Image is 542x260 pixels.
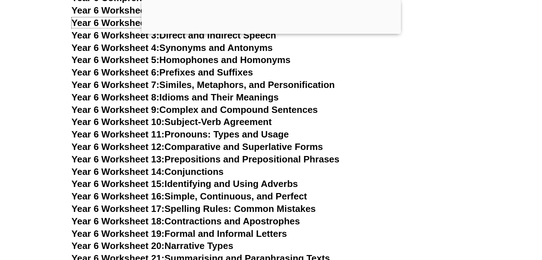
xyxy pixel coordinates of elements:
span: Year 6 Worksheet 16: [72,191,165,202]
a: Year 6 Worksheet 10:Subject-Verb Agreement [72,116,272,127]
a: Year 6 Worksheet 11:Pronouns: Types and Usage [72,129,289,140]
a: Year 6 Worksheet 18:Contractions and Apostrophes [72,216,300,227]
span: Year 6 Worksheet 15: [72,178,165,189]
a: Year 6 Worksheet 4:Synonyms and Antonyms [72,42,273,53]
a: Year 6 Worksheet 8:Idioms and Their Meanings [72,92,279,103]
a: Year 6 Worksheet 5:Homophones and Homonyms [72,54,291,65]
a: Year 6 Worksheet 12:Comparative and Superlative Forms [72,141,323,152]
a: Year 6 Worksheet 1:Colons and Semicolons [72,5,264,16]
span: Year 6 Worksheet 5: [72,54,160,65]
span: Year 6 Worksheet 9: [72,104,160,115]
span: Year 6 Worksheet 11: [72,129,165,140]
span: Year 6 Worksheet 12: [72,141,165,152]
span: Year 6 Worksheet 10: [72,116,165,127]
span: Year 6 Worksheet 3: [72,30,160,41]
a: Year 6 Worksheet 19:Formal and Informal Letters [72,228,287,239]
span: Year 6 Worksheet 18: [72,216,165,227]
a: Year 6 Worksheet 13:Prepositions and Prepositional Phrases [72,154,340,165]
span: Year 6 Worksheet 7: [72,79,160,90]
a: Year 6 Worksheet 7:Similes, Metaphors, and Personification [72,79,335,90]
a: Year 6 Worksheet 20:Narrative Types [72,240,233,251]
a: Year 6 Worksheet 16:Simple, Continuous, and Perfect [72,191,307,202]
a: Year 6 Worksheet 2:Active vs. Passive Voice [72,17,266,28]
a: Year 6 Worksheet 9:Complex and Compound Sentences [72,104,318,115]
span: Year 6 Worksheet 13: [72,154,165,165]
span: Year 6 Worksheet 19: [72,228,165,239]
span: Year 6 Worksheet 14: [72,166,165,177]
iframe: Chat Widget [506,195,542,260]
span: Year 6 Worksheet 2: [72,17,160,28]
span: Year 6 Worksheet 4: [72,42,160,53]
a: Year 6 Worksheet 6:Prefixes and Suffixes [72,67,253,78]
span: Year 6 Worksheet 1: [72,5,160,16]
a: Year 6 Worksheet 17:Spelling Rules: Common Mistakes [72,203,316,214]
span: Year 6 Worksheet 8: [72,92,160,103]
span: Year 6 Worksheet 17: [72,203,165,214]
a: Year 6 Worksheet 15:Identifying and Using Adverbs [72,178,298,189]
span: Year 6 Worksheet 20: [72,240,165,251]
span: Year 6 Worksheet 6: [72,67,160,78]
a: Year 6 Worksheet 3:Direct and Indirect Speech [72,30,276,41]
a: Year 6 Worksheet 14:Conjunctions [72,166,224,177]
